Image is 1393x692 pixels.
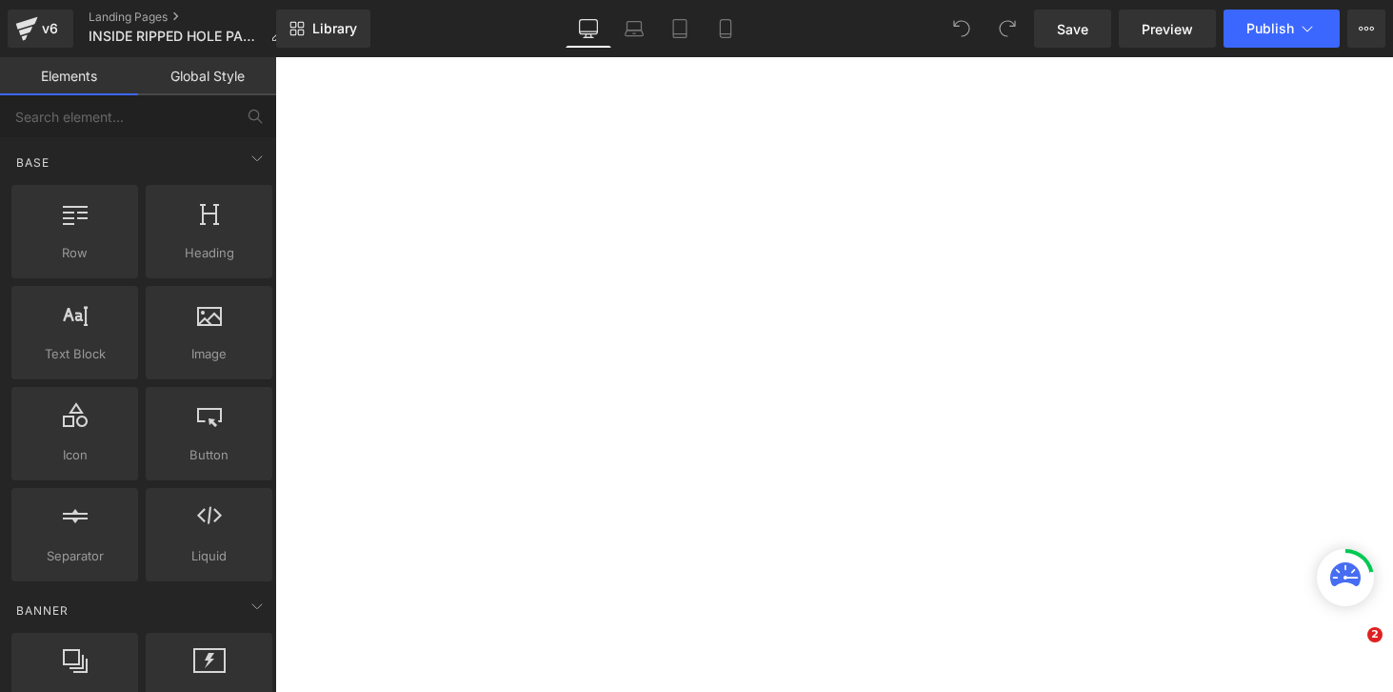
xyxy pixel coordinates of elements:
[1328,627,1374,673] iframe: Intercom live chat
[89,29,263,44] span: INSIDE RIPPED HOLE PANTS
[703,10,748,48] a: Mobile
[1057,19,1088,39] span: Save
[17,344,132,364] span: Text Block
[566,10,611,48] a: Desktop
[1367,627,1383,642] span: 2
[1142,19,1193,39] span: Preview
[14,153,51,172] span: Base
[988,10,1026,48] button: Redo
[138,57,276,95] a: Global Style
[151,445,267,465] span: Button
[657,10,703,48] a: Tablet
[14,601,70,620] span: Banner
[151,546,267,566] span: Liquid
[276,10,370,48] a: New Library
[151,344,267,364] span: Image
[1119,10,1216,48] a: Preview
[17,546,132,566] span: Separator
[8,10,73,48] a: v6
[1246,21,1294,36] span: Publish
[611,10,657,48] a: Laptop
[17,445,132,465] span: Icon
[89,10,299,25] a: Landing Pages
[1224,10,1340,48] button: Publish
[17,243,132,263] span: Row
[38,16,62,41] div: v6
[943,10,981,48] button: Undo
[151,243,267,263] span: Heading
[312,20,357,37] span: Library
[1347,10,1385,48] button: More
